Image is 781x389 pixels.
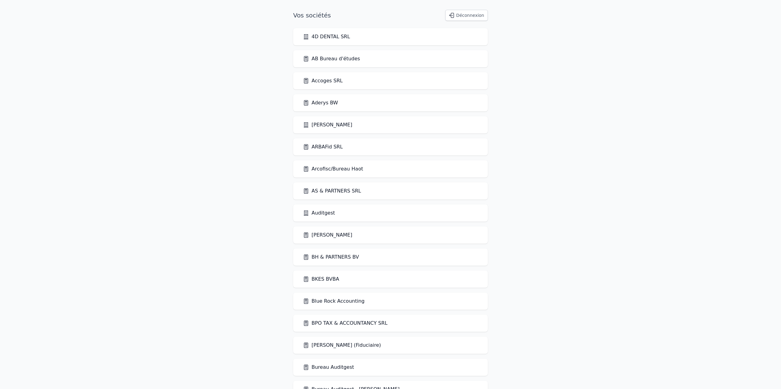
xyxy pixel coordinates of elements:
[303,121,352,129] a: [PERSON_NAME]
[303,231,352,239] a: [PERSON_NAME]
[303,33,350,40] a: 4D DENTAL SRL
[303,77,343,84] a: Accoges SRL
[303,342,381,349] a: [PERSON_NAME] (Fiduciaire)
[303,209,335,217] a: Auditgest
[303,253,359,261] a: BH & PARTNERS BV
[303,297,364,305] a: Blue Rock Accounting
[303,275,339,283] a: BKES BVBA
[303,99,338,107] a: Aderys BW
[303,320,387,327] a: BPO TAX & ACCOUNTANCY SRL
[303,364,354,371] a: Bureau Auditgest
[303,165,363,173] a: Arcofisc/Bureau Haot
[293,11,331,20] h1: Vos sociétés
[303,143,343,151] a: ARBAFid SRL
[303,187,361,195] a: AS & PARTNERS SRL
[445,10,488,21] button: Déconnexion
[303,55,360,62] a: AB Bureau d'études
